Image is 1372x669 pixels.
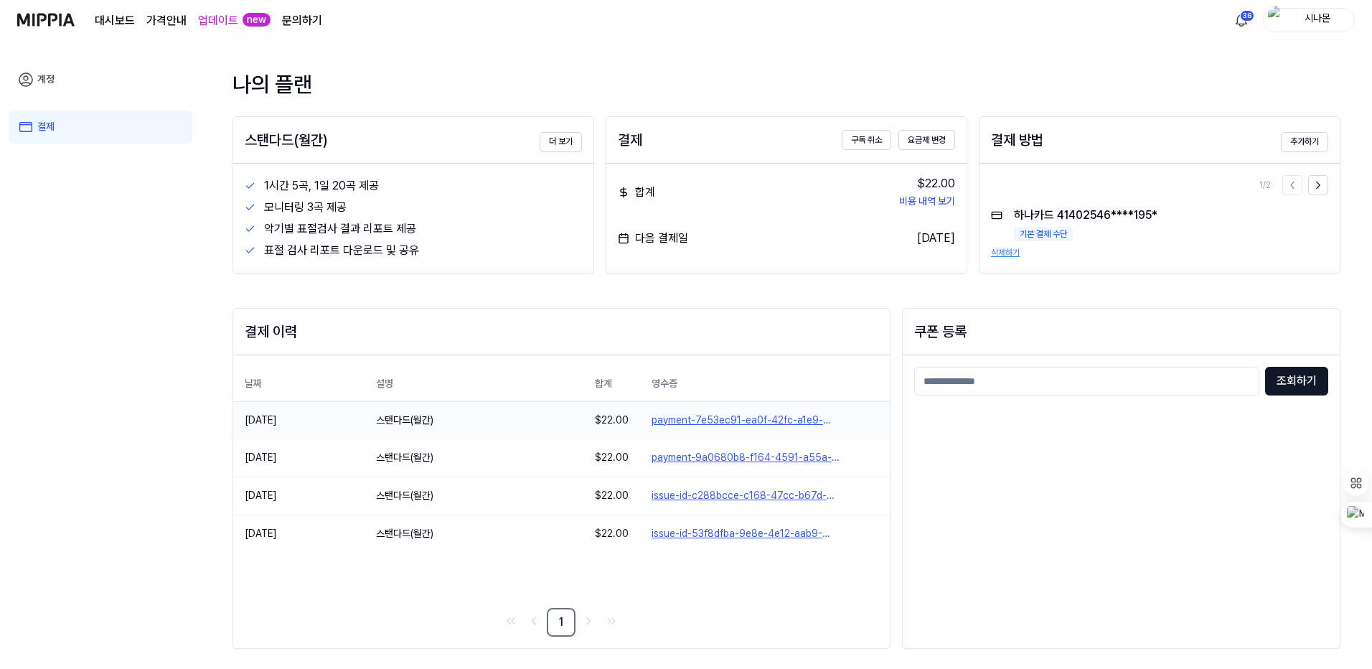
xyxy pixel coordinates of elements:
div: 결제 이력 [245,320,878,343]
img: profile [1268,6,1285,34]
div: 나의 플랜 [232,69,1340,99]
a: payment-9a0680b8-f164-4591-a55a-4eeac2a979ac [652,451,878,465]
td: $ 22.00 [583,401,640,439]
div: 모니터링 3곡 제공 [264,199,582,216]
td: $ 22.00 [583,439,640,477]
div: 결제 [618,128,642,151]
h2: 쿠폰 등록 [914,320,1328,343]
a: 대시보드 [95,12,135,29]
div: new [243,13,271,27]
button: 가격안내 [146,12,187,29]
td: 스탠다드(월간) [365,402,583,439]
button: 더 보기 [540,132,582,152]
button: profile시나몬 [1263,8,1355,32]
div: 결제 방법 [991,128,1043,151]
a: issue-id-c288bcce-c168-47cc-b67d-223a57fa8870 [652,489,878,503]
th: 영수증 [640,367,890,401]
img: 알림 [1233,11,1250,29]
th: 설명 [365,367,583,401]
button: 요금제 변경 [898,130,955,150]
td: [DATE] [233,515,365,552]
a: Go to previous page [524,611,544,631]
div: 합계 [618,175,655,210]
nav: pagination [233,608,890,637]
button: 추가하기 [1281,132,1328,152]
td: $ 22.00 [583,515,640,552]
div: 시나몬 [1289,11,1345,27]
a: 업데이트 [198,12,238,29]
div: 1 / 2 [1259,179,1271,192]
a: 결제 [9,111,192,144]
button: 삭제하기 [991,247,1020,259]
div: 스탠다드(월간) [245,128,327,151]
th: 합계 [583,367,640,401]
button: 알림36 [1230,9,1253,32]
a: 문의하기 [282,12,322,29]
td: [DATE] [233,477,365,515]
a: Go to last page [601,611,621,631]
td: [DATE] [233,401,365,439]
td: $ 22.00 [583,477,640,515]
td: 스탠다드(월간) [365,477,583,515]
div: 36 [1240,10,1254,22]
a: Go to next page [578,611,598,631]
th: 날짜 [233,367,365,401]
td: 스탠다드(월간) [365,515,583,553]
div: 기본 결제 수단 [1014,227,1073,241]
div: [DATE] [917,230,955,247]
a: Go to first page [501,611,521,631]
a: payment-7e53ec91-ea0f-42fc-a1e9-ba8416d71383 [652,413,878,428]
a: 추가하기 [1281,128,1328,151]
div: $22.00 [899,175,955,192]
div: 다음 결제일 [618,230,688,247]
a: 1 [547,608,575,637]
button: 구독 취소 [842,130,891,150]
a: issue-id-53f8dfba-9e8e-4e12-aab9-8fe663adaf8c [652,527,878,541]
td: 스탠다드(월간) [365,439,583,477]
a: 더 보기 [540,128,582,151]
a: 계정 [9,63,192,96]
div: 악기별 표절검사 결과 리포트 제공 [264,220,582,238]
button: 조회하기 [1265,367,1328,396]
div: 표절 검사 리포트 다운로드 및 공유 [264,242,582,259]
td: [DATE] [233,439,365,477]
div: 1시간 5곡, 1일 20곡 제공 [264,177,582,195]
button: 비용 내역 보기 [899,195,955,209]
